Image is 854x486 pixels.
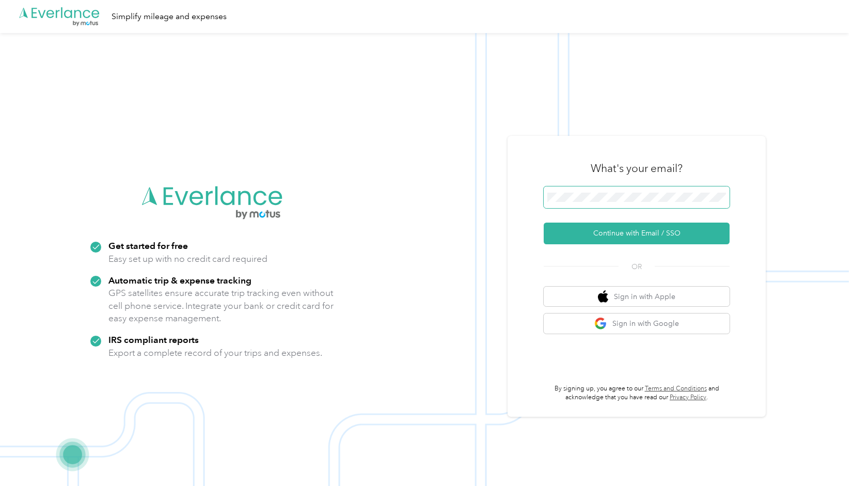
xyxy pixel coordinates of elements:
img: apple logo [598,290,608,303]
p: By signing up, you agree to our and acknowledge that you have read our . [544,384,730,402]
p: Easy set up with no credit card required [108,253,267,265]
img: google logo [594,317,607,330]
a: Privacy Policy [670,394,706,401]
strong: IRS compliant reports [108,334,199,345]
strong: Get started for free [108,240,188,251]
button: Continue with Email / SSO [544,223,730,244]
button: google logoSign in with Google [544,313,730,334]
button: apple logoSign in with Apple [544,287,730,307]
h3: What's your email? [591,161,683,176]
a: Terms and Conditions [645,385,707,393]
p: GPS satellites ensure accurate trip tracking even without cell phone service. Integrate your bank... [108,287,334,325]
strong: Automatic trip & expense tracking [108,275,251,286]
p: Export a complete record of your trips and expenses. [108,347,322,359]
span: OR [619,261,655,272]
div: Simplify mileage and expenses [112,10,227,23]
